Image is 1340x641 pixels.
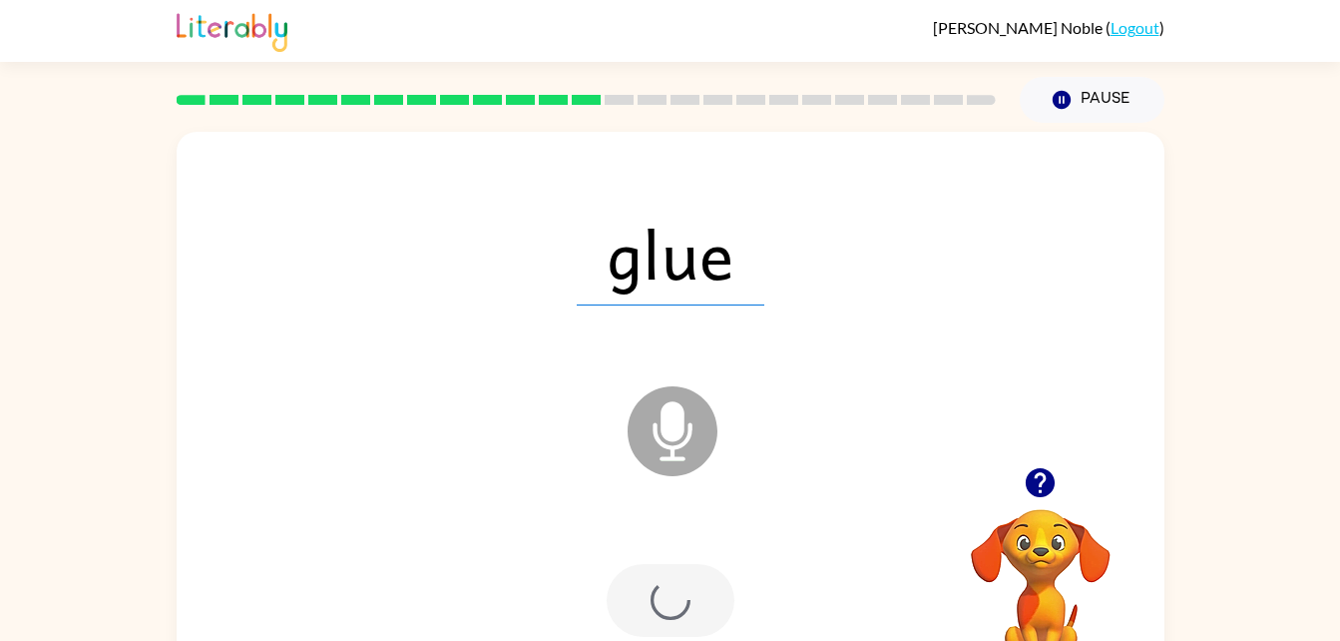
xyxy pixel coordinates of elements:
button: Pause [1020,77,1164,123]
div: ( ) [933,18,1164,37]
span: glue [577,202,764,306]
img: Literably [177,8,287,52]
a: Logout [1111,18,1159,37]
span: [PERSON_NAME] Noble [933,18,1106,37]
